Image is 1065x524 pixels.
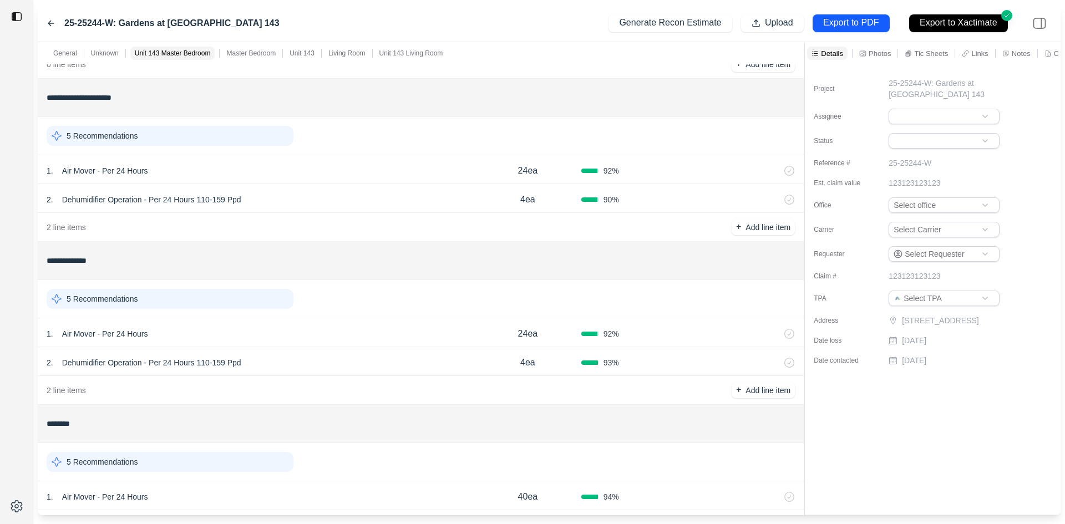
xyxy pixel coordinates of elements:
p: 2 line items [47,222,86,233]
p: Export to PDF [823,17,879,29]
button: Upload [741,14,804,32]
p: 4ea [520,356,535,369]
p: Add line item [745,385,790,396]
p: 2 . [47,357,53,368]
p: 1 . [47,491,53,502]
p: 1 . [47,165,53,176]
label: 25-25244-W: Gardens at [GEOGRAPHIC_DATA] 143 [64,17,280,30]
p: Export to Xactimate [920,17,997,29]
p: 5 Recommendations [67,293,138,304]
label: Address [814,316,869,325]
p: General [53,49,77,58]
label: Requester [814,250,869,258]
img: right-panel.svg [1027,11,1052,35]
p: 1 . [47,328,53,339]
p: Links [971,49,988,58]
p: Unit 143 [290,49,315,58]
p: Add line item [745,222,790,233]
p: Photos [869,49,891,58]
p: + [736,221,741,233]
button: +Add line item [732,220,795,235]
p: Add line item [745,59,790,70]
p: + [736,384,741,396]
p: 123123123123 [889,271,940,282]
label: Date loss [814,336,869,345]
p: [DATE] [902,335,926,346]
p: Air Mover - Per 24 Hours [58,326,153,342]
label: Est. claim value [814,179,869,187]
p: 2 . [47,194,53,205]
button: +Add line item [732,57,795,72]
p: + [736,58,741,70]
p: Dehumidifier Operation - Per 24 Hours 110-159 Ppd [58,355,246,370]
button: Export to PDF [813,14,890,32]
p: Details [821,49,843,58]
p: Unit 143 Living Room [379,49,443,58]
label: Date contacted [814,356,869,365]
img: toggle sidebar [11,11,22,22]
p: Unit 143 Master Bedroom [135,49,211,58]
p: Upload [765,17,793,29]
p: Master Bedroom [226,49,276,58]
label: Status [814,136,869,145]
button: Export to Xactimate [899,9,1018,37]
p: 24ea [518,164,538,177]
label: Project [814,84,869,93]
label: Claim # [814,272,869,281]
p: [DATE] [902,355,926,366]
button: Export to Xactimate [909,14,1008,32]
p: 123123123123 [889,177,940,189]
span: 92 % [603,328,619,339]
label: Office [814,201,869,210]
p: Notes [1012,49,1031,58]
p: [STREET_ADDRESS] [902,315,1002,326]
p: Dehumidifier Operation - Per 24 Hours 110-159 Ppd [58,192,246,207]
p: 40ea [518,490,538,503]
p: Generate Recon Estimate [619,17,721,29]
label: Reference # [814,159,869,167]
span: 94 % [603,491,619,502]
span: 93 % [603,357,619,368]
button: Generate Recon Estimate [608,14,732,32]
p: Unknown [91,49,119,58]
p: 4ea [520,193,535,206]
p: 24ea [518,327,538,340]
p: 25-25244-W [889,157,931,169]
p: Living Room [328,49,366,58]
label: Carrier [814,225,869,234]
button: +Add line item [732,383,795,398]
p: 5 Recommendations [67,456,138,467]
p: 2 line items [47,385,86,396]
p: 25-25244-W: Gardens at [GEOGRAPHIC_DATA] 143 [889,78,1038,100]
p: Tic Sheets [914,49,948,58]
label: Assignee [814,112,869,121]
span: 90 % [603,194,619,205]
p: Air Mover - Per 24 Hours [58,163,153,179]
span: 92 % [603,165,619,176]
p: Air Mover - Per 24 Hours [58,489,153,505]
p: 5 Recommendations [67,130,138,141]
label: TPA [814,294,869,303]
